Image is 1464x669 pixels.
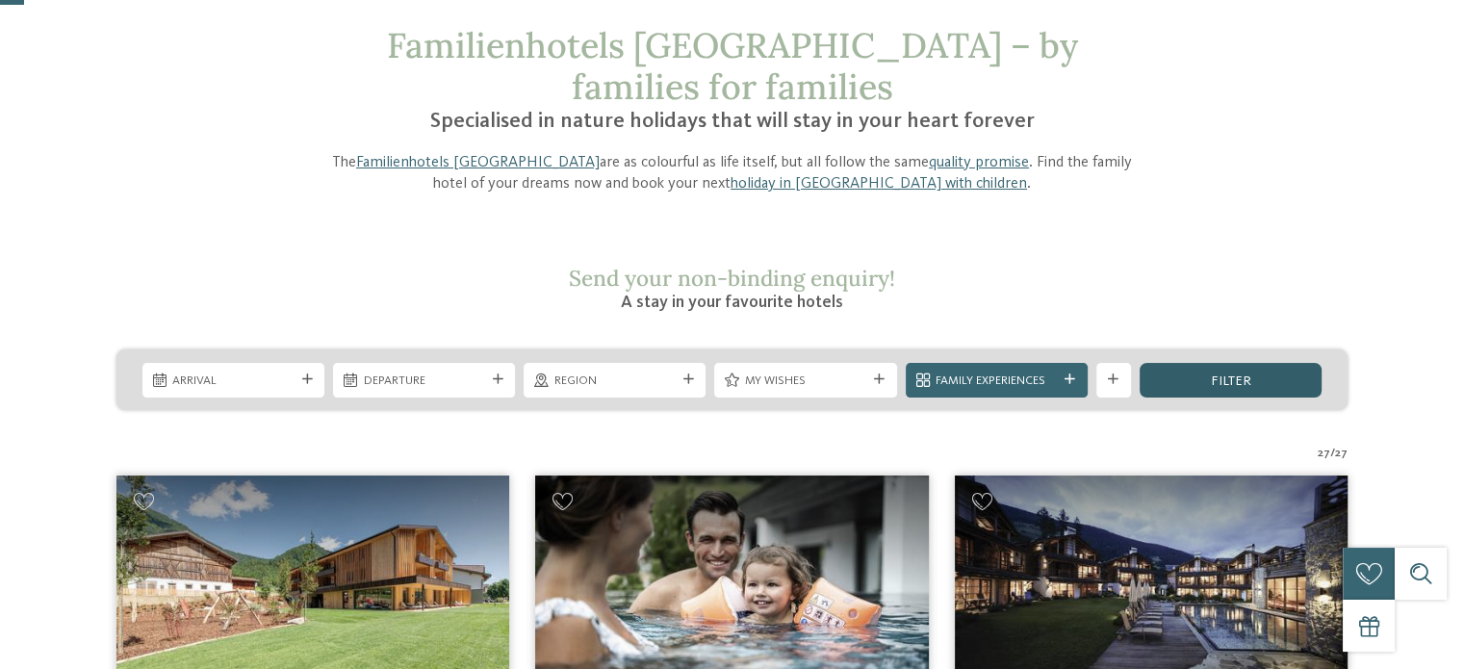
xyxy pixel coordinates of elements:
[745,373,866,390] span: My wishes
[356,155,600,170] a: Familienhotels [GEOGRAPHIC_DATA]
[621,294,843,311] span: A stay in your favourite hotels
[1210,374,1250,388] span: filter
[569,264,895,292] span: Send your non-binding enquiry!
[1318,445,1330,462] span: 27
[731,176,1027,192] a: holiday in [GEOGRAPHIC_DATA] with children
[172,373,294,390] span: Arrival
[364,373,485,390] span: Departure
[429,111,1034,132] span: Specialised in nature holidays that will stay in your heart forever
[936,373,1057,390] span: Family Experiences
[929,155,1029,170] a: quality promise
[554,373,676,390] span: Region
[1335,445,1348,462] span: 27
[321,152,1144,195] p: The are as colourful as life itself, but all follow the same . Find the family hotel of your drea...
[1330,445,1335,462] span: /
[386,23,1077,109] span: Familienhotels [GEOGRAPHIC_DATA] – by families for families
